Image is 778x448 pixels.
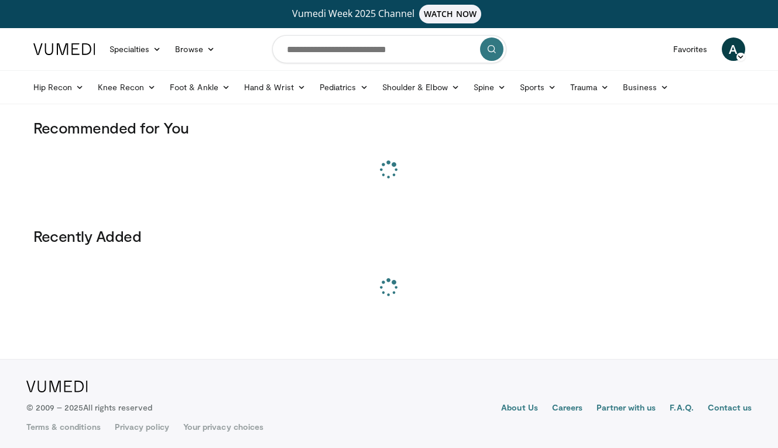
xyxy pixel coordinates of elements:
[563,76,616,99] a: Trauma
[26,402,152,413] p: © 2009 – 2025
[616,76,676,99] a: Business
[183,421,263,433] a: Your privacy choices
[313,76,375,99] a: Pediatrics
[467,76,513,99] a: Spine
[163,76,237,99] a: Foot & Ankle
[501,402,538,416] a: About Us
[375,76,467,99] a: Shoulder & Elbow
[26,421,101,433] a: Terms & conditions
[168,37,222,61] a: Browse
[597,402,656,416] a: Partner with us
[83,402,152,412] span: All rights reserved
[33,227,745,245] h3: Recently Added
[419,5,481,23] span: WATCH NOW
[237,76,313,99] a: Hand & Wrist
[33,43,95,55] img: VuMedi Logo
[26,381,88,392] img: VuMedi Logo
[708,402,752,416] a: Contact us
[666,37,715,61] a: Favorites
[33,118,745,137] h3: Recommended for You
[552,402,583,416] a: Careers
[91,76,163,99] a: Knee Recon
[35,5,743,23] a: Vumedi Week 2025 ChannelWATCH NOW
[272,35,506,63] input: Search topics, interventions
[115,421,169,433] a: Privacy policy
[102,37,169,61] a: Specialties
[670,402,693,416] a: F.A.Q.
[722,37,745,61] a: A
[513,76,563,99] a: Sports
[26,76,91,99] a: Hip Recon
